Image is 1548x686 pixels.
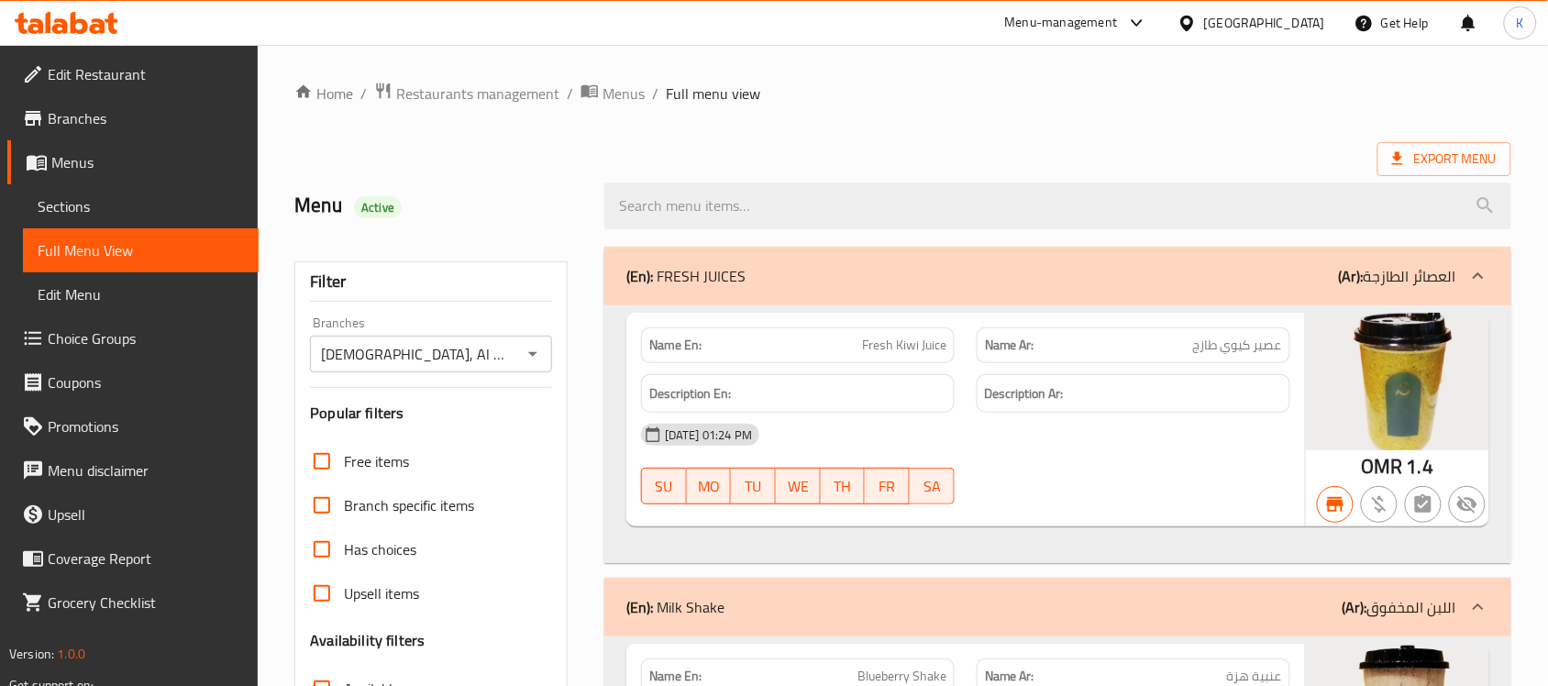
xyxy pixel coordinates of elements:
[344,450,409,472] span: Free items
[1377,142,1511,176] span: Export Menu
[7,316,259,360] a: Choice Groups
[7,492,259,537] a: Upsell
[1407,448,1433,484] span: 1.4
[344,494,474,516] span: Branch specific items
[7,448,259,492] a: Menu disclaimer
[294,82,1511,105] nav: breadcrumb
[294,83,353,105] a: Home
[604,183,1511,229] input: search
[821,468,866,504] button: TH
[1517,13,1524,33] span: K
[985,382,1064,405] strong: Description Ar:
[641,468,687,504] button: SU
[344,582,419,604] span: Upsell items
[48,592,244,614] span: Grocery Checklist
[1405,486,1442,523] button: Not has choices
[1392,148,1497,171] span: Export Menu
[985,336,1034,355] strong: Name Ar:
[604,305,1511,564] div: (En): FRESH JUICES(Ar):العصائر الطازجة
[7,52,259,96] a: Edit Restaurant
[7,140,259,184] a: Menus
[9,642,54,666] span: Version:
[910,468,955,504] button: SA
[48,415,244,437] span: Promotions
[23,184,259,228] a: Sections
[1317,486,1354,523] button: Branch specific item
[626,265,746,287] p: FRESH JUICES
[1339,262,1364,290] b: (Ar):
[1362,448,1403,484] span: OMR
[294,192,582,219] h2: Menu
[783,473,813,500] span: WE
[38,283,244,305] span: Edit Menu
[872,473,902,500] span: FR
[567,83,573,105] li: /
[23,272,259,316] a: Edit Menu
[776,468,821,504] button: WE
[1339,265,1456,287] p: العصائر الطازجة
[48,548,244,570] span: Coverage Report
[658,426,759,444] span: [DATE] 01:24 PM
[626,593,653,621] b: (En):
[374,82,559,105] a: Restaurants management
[38,239,244,261] span: Full Menu View
[731,468,776,504] button: TU
[7,581,259,625] a: Grocery Checklist
[1449,486,1486,523] button: Not available
[603,83,645,105] span: Menus
[57,642,85,666] span: 1.0.0
[7,537,259,581] a: Coverage Report
[580,82,645,105] a: Menus
[649,473,680,500] span: SU
[652,83,658,105] li: /
[23,228,259,272] a: Full Menu View
[738,473,768,500] span: TU
[604,578,1511,636] div: (En): Milk Shake(Ar):اللبن المخفوق
[7,96,259,140] a: Branches
[310,630,425,651] h3: Availability filters
[865,468,910,504] button: FR
[7,360,259,404] a: Coupons
[917,473,947,500] span: SA
[649,336,702,355] strong: Name En:
[360,83,367,105] li: /
[51,151,244,173] span: Menus
[604,247,1511,305] div: (En): FRESH JUICES(Ar):العصائر الطازجة
[38,195,244,217] span: Sections
[48,459,244,481] span: Menu disclaimer
[344,538,416,560] span: Has choices
[310,262,552,302] div: Filter
[828,473,858,500] span: TH
[1227,667,1282,686] span: عنبية هزة
[857,667,946,686] span: Blueberry Shake
[310,403,552,424] h3: Popular filters
[1343,593,1367,621] b: (Ar):
[666,83,760,105] span: Full menu view
[48,371,244,393] span: Coupons
[48,327,244,349] span: Choice Groups
[520,341,546,367] button: Open
[626,596,724,618] p: Milk Shake
[1193,336,1282,355] span: عصير كيوي طازج
[7,404,259,448] a: Promotions
[687,468,732,504] button: MO
[1306,313,1489,450] img: mmw_638748536834153186
[396,83,559,105] span: Restaurants management
[1005,12,1118,34] div: Menu-management
[649,382,731,405] strong: Description En:
[48,503,244,526] span: Upsell
[1204,13,1325,33] div: [GEOGRAPHIC_DATA]
[1361,486,1398,523] button: Purchased item
[1343,596,1456,618] p: اللبن المخفوق
[862,336,946,355] span: Fresh Kiwi Juice
[649,667,702,686] strong: Name En:
[694,473,724,500] span: MO
[48,63,244,85] span: Edit Restaurant
[985,667,1034,686] strong: Name Ar:
[354,199,402,216] span: Active
[48,107,244,129] span: Branches
[354,196,402,218] div: Active
[626,262,653,290] b: (En):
